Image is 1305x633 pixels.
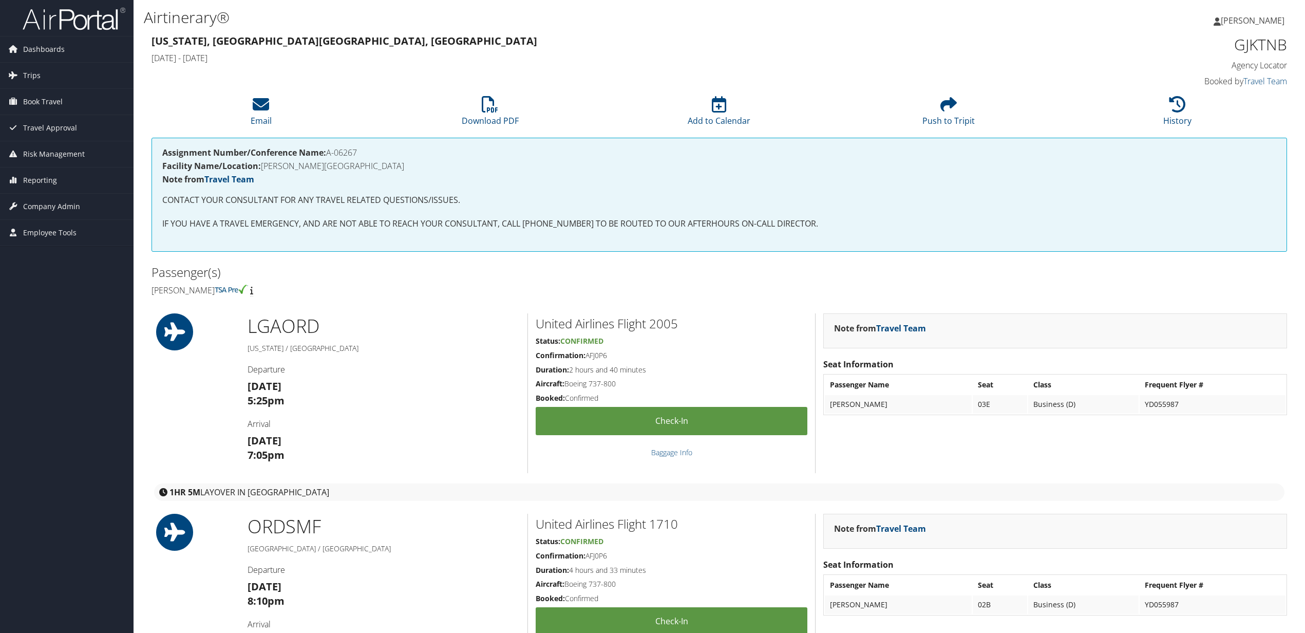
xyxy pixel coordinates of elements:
[560,336,603,346] span: Confirmed
[169,487,200,498] strong: 1HR 5M
[688,102,750,126] a: Add to Calendar
[825,595,972,614] td: [PERSON_NAME]
[536,379,807,389] h5: Boeing 737-800
[973,395,1027,414] td: 03E
[248,594,285,608] strong: 8:10pm
[876,323,926,334] a: Travel Team
[536,536,560,546] strong: Status:
[144,7,911,28] h1: Airtinerary®
[536,336,560,346] strong: Status:
[1015,76,1287,87] h4: Booked by
[154,483,1284,501] div: layover in [GEOGRAPHIC_DATA]
[1028,376,1139,394] th: Class
[536,379,564,388] strong: Aircraft:
[1140,395,1285,414] td: YD055987
[1214,5,1295,36] a: [PERSON_NAME]
[162,194,1276,207] p: CONTACT YOUR CONSULTANT FOR ANY TRAVEL RELATED QUESTIONS/ISSUES.
[1015,34,1287,55] h1: GJKTNB
[823,559,894,570] strong: Seat Information
[248,343,520,353] h5: [US_STATE] / [GEOGRAPHIC_DATA]
[162,160,261,172] strong: Facility Name/Location:
[152,285,712,296] h4: [PERSON_NAME]
[248,564,520,575] h4: Departure
[23,7,125,31] img: airportal-logo.png
[248,514,520,539] h1: ORD SMF
[23,220,77,246] span: Employee Tools
[248,364,520,375] h4: Departure
[248,313,520,339] h1: LGA ORD
[823,359,894,370] strong: Seat Information
[1028,395,1139,414] td: Business (D)
[834,523,926,534] strong: Note from
[825,376,972,394] th: Passenger Name
[162,174,254,185] strong: Note from
[536,515,807,533] h2: United Airlines Flight 1710
[248,434,281,448] strong: [DATE]
[1028,595,1139,614] td: Business (D)
[248,379,281,393] strong: [DATE]
[23,167,57,193] span: Reporting
[560,536,603,546] span: Confirmed
[248,418,520,430] h4: Arrival
[152,264,712,281] h2: Passenger(s)
[536,579,564,589] strong: Aircraft:
[536,393,565,403] strong: Booked:
[23,194,80,219] span: Company Admin
[23,115,77,141] span: Travel Approval
[536,551,585,561] strong: Confirmation:
[536,315,807,332] h2: United Airlines Flight 2005
[23,63,41,88] span: Trips
[536,365,569,375] strong: Duration:
[23,141,85,167] span: Risk Management
[1140,595,1285,614] td: YD055987
[1028,576,1139,594] th: Class
[536,565,569,575] strong: Duration:
[536,393,807,403] h5: Confirmed
[1221,15,1284,26] span: [PERSON_NAME]
[1140,376,1285,394] th: Frequent Flyer #
[248,544,520,554] h5: [GEOGRAPHIC_DATA] / [GEOGRAPHIC_DATA]
[23,36,65,62] span: Dashboards
[973,376,1027,394] th: Seat
[1015,60,1287,71] h4: Agency Locator
[23,89,63,115] span: Book Travel
[973,595,1027,614] td: 02B
[152,52,999,64] h4: [DATE] - [DATE]
[1163,102,1191,126] a: History
[536,407,807,435] a: Check-in
[248,394,285,407] strong: 5:25pm
[1243,76,1287,87] a: Travel Team
[152,34,537,48] strong: [US_STATE], [GEOGRAPHIC_DATA] [GEOGRAPHIC_DATA], [GEOGRAPHIC_DATA]
[248,448,285,462] strong: 7:05pm
[825,576,972,594] th: Passenger Name
[248,580,281,593] strong: [DATE]
[825,395,972,414] td: [PERSON_NAME]
[536,579,807,589] h5: Boeing 737-800
[536,593,565,603] strong: Booked:
[536,565,807,575] h5: 4 hours and 33 minutes
[922,102,975,126] a: Push to Tripit
[162,217,1276,231] p: IF YOU HAVE A TRAVEL EMERGENCY, AND ARE NOT ABLE TO REACH YOUR CONSULTANT, CALL [PHONE_NUMBER] TO...
[251,102,272,126] a: Email
[651,448,692,457] a: Baggage Info
[162,147,326,158] strong: Assignment Number/Conference Name:
[536,350,807,361] h5: AFJ0P6
[162,162,1276,170] h4: [PERSON_NAME][GEOGRAPHIC_DATA]
[536,350,585,360] strong: Confirmation:
[536,365,807,375] h5: 2 hours and 40 minutes
[462,102,519,126] a: Download PDF
[162,148,1276,157] h4: A-06267
[973,576,1027,594] th: Seat
[204,174,254,185] a: Travel Team
[536,551,807,561] h5: AFJ0P6
[834,323,926,334] strong: Note from
[215,285,248,294] img: tsa-precheck.png
[1140,576,1285,594] th: Frequent Flyer #
[536,593,807,604] h5: Confirmed
[248,619,520,630] h4: Arrival
[876,523,926,534] a: Travel Team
